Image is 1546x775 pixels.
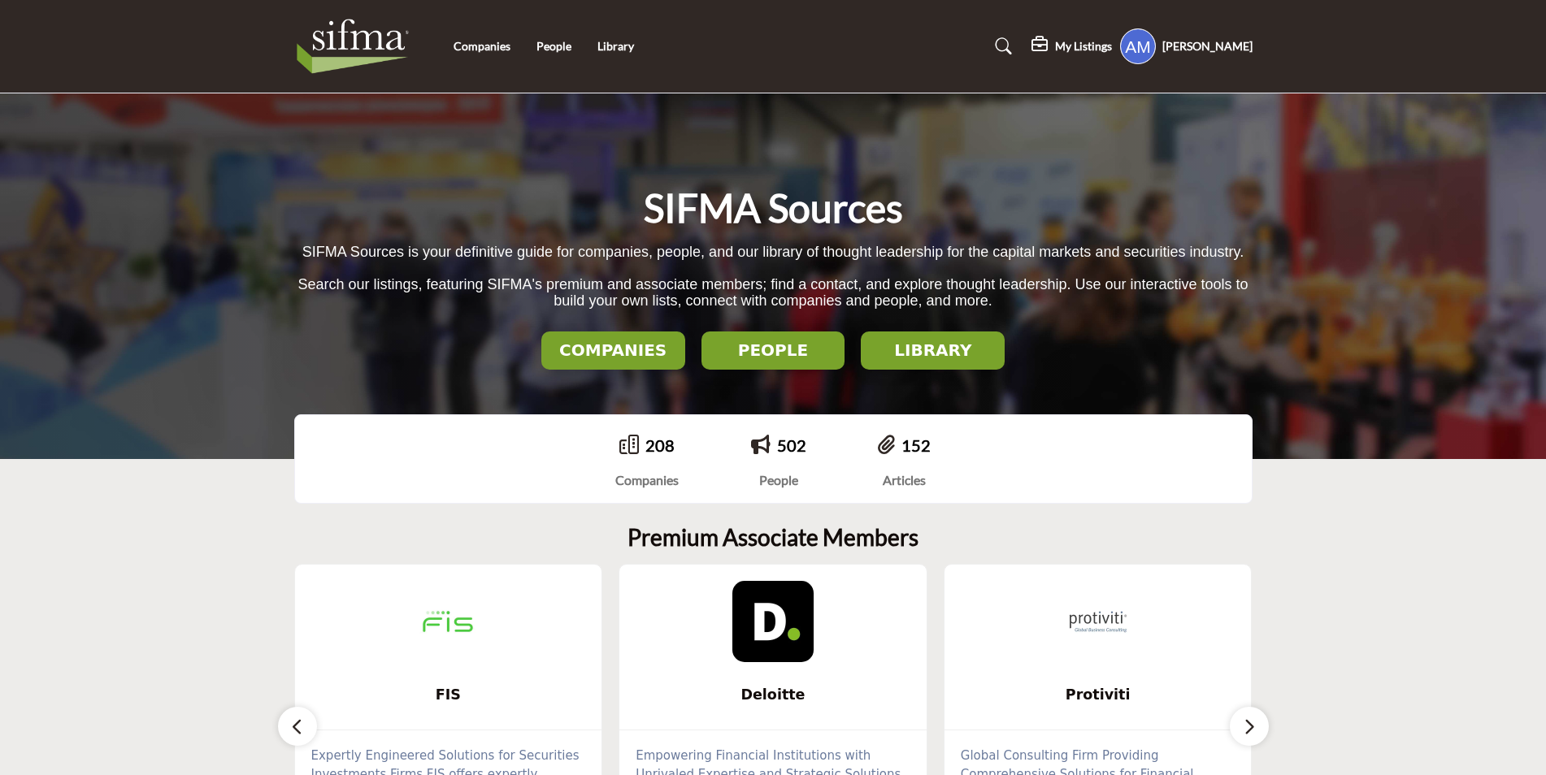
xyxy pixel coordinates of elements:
[706,340,840,360] h2: PEOPLE
[294,14,420,79] img: Site Logo
[628,524,918,552] h2: Premium Associate Members
[319,673,578,717] b: FIS
[732,581,814,662] img: Deloitte
[751,470,806,490] div: People
[878,470,931,490] div: Articles
[597,39,634,53] a: Library
[979,33,1023,59] a: Search
[645,435,675,455] a: 208
[619,673,927,717] a: Deloitte
[1120,28,1156,64] button: Show hide supplier dropdown
[1031,37,1112,56] div: My Listings
[319,684,578,705] span: FIS
[297,276,1248,310] span: Search our listings, featuring SIFMA's premium and associate members; find a contact, and explore...
[1055,39,1112,54] h5: My Listings
[302,244,1244,260] span: SIFMA Sources is your definitive guide for companies, people, and our library of thought leadersh...
[536,39,571,53] a: People
[945,673,1252,717] a: Protiviti
[454,39,510,53] a: Companies
[295,673,602,717] a: FIS
[644,673,902,717] b: Deloitte
[546,340,680,360] h2: COMPANIES
[777,435,806,455] a: 502
[407,581,489,662] img: FIS
[1162,38,1253,54] h5: [PERSON_NAME]
[866,340,1000,360] h2: LIBRARY
[861,331,1005,370] button: LIBRARY
[901,435,931,455] a: 152
[1057,581,1139,662] img: Protiviti
[644,183,903,233] h1: SIFMA Sources
[644,684,902,705] span: Deloitte
[615,470,679,490] div: Companies
[969,684,1227,705] span: Protiviti
[701,331,845,370] button: PEOPLE
[969,673,1227,717] b: Protiviti
[541,331,685,370] button: COMPANIES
